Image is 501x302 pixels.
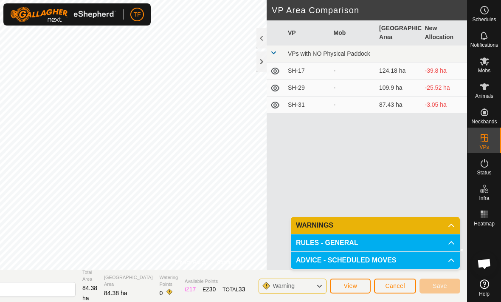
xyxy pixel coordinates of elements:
span: RULES - GENERAL [296,239,358,246]
span: Infra [479,196,489,201]
button: View [330,279,371,293]
span: 17 [189,286,196,293]
div: - [334,66,373,75]
a: Contact Us [217,259,242,266]
td: SH-29 [284,80,330,97]
span: 30 [209,286,216,293]
span: 84.38 ha [82,285,97,302]
span: Cancel [385,282,405,289]
span: Animals [475,94,493,99]
div: TOTAL [222,285,245,294]
span: Schedules [472,17,496,22]
span: Heatmap [474,221,495,226]
td: -39.8 ha [422,63,467,80]
div: - [334,100,373,109]
button: Cancel [374,279,416,293]
td: -3.05 ha [422,97,467,114]
th: Mob [330,20,376,46]
div: - [334,83,373,92]
span: Available Points [185,278,245,285]
th: VP [284,20,330,46]
span: Save [433,282,447,289]
span: ADVICE - SCHEDULED MOVES [296,257,396,264]
span: 33 [239,286,245,293]
span: WARNINGS [296,222,333,229]
div: IZ [185,285,196,294]
span: VPs with NO Physical Paddock [288,50,370,57]
span: Help [479,291,490,296]
span: TF [133,10,141,19]
span: Watering Points [160,274,178,288]
div: Open chat [472,251,497,276]
td: 87.43 ha [376,97,422,114]
p-accordion-header: RULES - GENERAL [291,234,460,251]
span: Notifications [470,43,498,48]
span: Status [477,170,491,175]
td: 109.9 ha [376,80,422,97]
span: [GEOGRAPHIC_DATA] Area [104,274,153,288]
button: Save [419,279,460,293]
span: Total Area [82,269,97,283]
span: Warning [273,282,295,289]
span: Mobs [478,68,490,73]
a: Privacy Policy [175,259,207,266]
span: 84.38 ha [104,290,127,296]
span: View [343,282,357,289]
td: 124.18 ha [376,63,422,80]
div: EZ [203,285,216,294]
h2: VP Area Comparison [272,5,467,15]
span: Neckbands [471,119,497,124]
th: New Allocation [422,20,467,46]
td: SH-17 [284,63,330,80]
a: Help [467,276,501,300]
img: Gallagher Logo [10,7,116,22]
th: [GEOGRAPHIC_DATA] Area [376,20,422,46]
td: -25.52 ha [422,80,467,97]
span: VPs [479,145,489,150]
p-accordion-header: WARNINGS [291,217,460,234]
td: SH-31 [284,97,330,114]
span: 0 [160,290,163,296]
p-accordion-header: ADVICE - SCHEDULED MOVES [291,252,460,269]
